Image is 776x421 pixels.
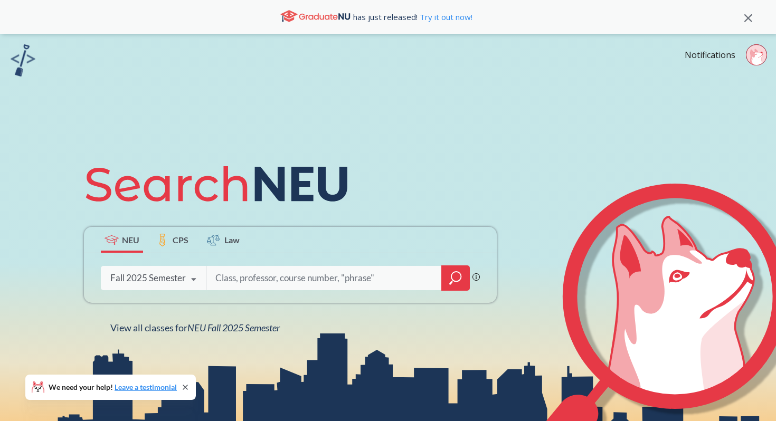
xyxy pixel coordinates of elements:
[685,49,735,61] a: Notifications
[122,234,139,246] span: NEU
[449,271,462,285] svg: magnifying glass
[418,12,472,22] a: Try it out now!
[110,272,186,284] div: Fall 2025 Semester
[214,267,434,289] input: Class, professor, course number, "phrase"
[115,382,177,391] a: Leave a testimonial
[110,322,280,333] span: View all classes for
[11,44,35,76] img: sandbox logo
[353,11,472,23] span: has just released!
[224,234,240,246] span: Law
[173,234,188,246] span: CPS
[441,265,470,291] div: magnifying glass
[49,384,177,391] span: We need your help!
[187,322,280,333] span: NEU Fall 2025 Semester
[11,44,35,80] a: sandbox logo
